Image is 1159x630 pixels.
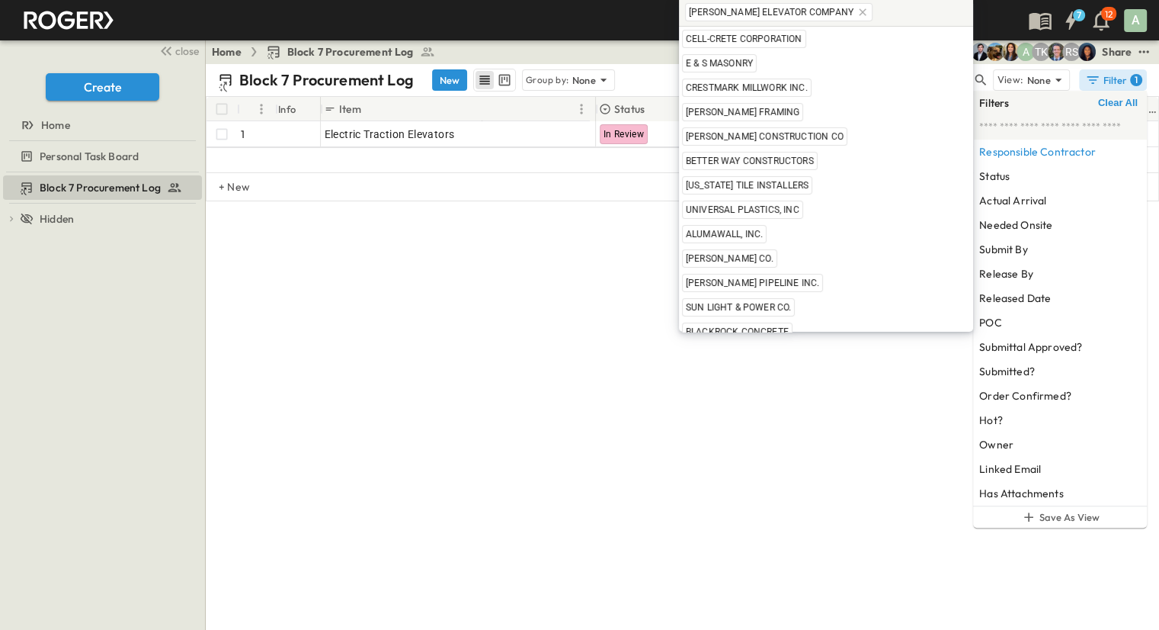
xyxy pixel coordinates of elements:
[287,44,414,59] span: Block 7 Procurement Log
[1135,74,1138,86] h6: 1
[682,176,970,194] div: [US_STATE] TILE INSTALLERS
[979,169,1010,184] h6: Status
[686,301,792,313] span: SUN LIGHT & POWER CO.
[979,486,1064,501] h6: Has Attachments
[682,298,970,317] div: SUN LIGHT & POWER CO.
[241,127,245,142] p: 1
[686,33,802,45] span: CELL-CRETE CORPORATION
[604,129,645,140] span: In Review
[1055,7,1086,34] button: 7
[1001,43,1020,61] img: Kim Bowen (kbowen@cahill-sf.com)
[3,114,199,136] a: Home
[979,193,1046,208] h6: Actual Arrival
[237,97,275,121] div: #
[979,388,1071,403] h6: Order Confirmed?
[473,69,516,92] div: table view
[153,40,202,61] button: close
[682,127,970,146] div: [PERSON_NAME] CONSTRUCTION CO
[3,177,199,198] a: Block 7 Procurement Log
[979,217,1052,233] h6: Needed Onsite
[986,43,1004,61] img: Rachel Villicana (rvillicana@cahill-sf.com)
[3,144,202,169] div: Personal Task Boardtest
[979,266,1033,281] h6: Release By
[364,101,381,117] button: Sort
[495,71,514,89] button: kanban view
[686,277,820,289] span: [PERSON_NAME] PIPELINE INC.
[572,72,597,88] p: None
[979,95,1009,111] h6: Filters
[973,506,1147,528] button: Save As View
[648,101,664,117] button: Sort
[686,82,808,94] span: CRESTMARK MILLWORK INC.
[432,69,467,91] button: New
[46,73,159,101] button: Create
[682,30,970,48] div: CELL-CRETE CORPORATION
[682,79,970,97] div: CRESTMARK MILLWORK INC.
[686,130,844,143] span: [PERSON_NAME] CONSTRUCTION CO
[1047,43,1065,61] img: Jared Salin (jsalin@cahill-sf.com)
[1077,9,1081,21] h6: 7
[689,6,853,18] span: [PERSON_NAME] ELEVATOR COMPANY
[1122,8,1148,34] button: A
[175,43,199,59] span: close
[475,71,494,89] button: row view
[686,57,753,69] span: E & S MASONRY
[40,149,139,164] span: Personal Task Board
[614,101,645,117] p: Status
[1098,97,1138,109] span: Clear All
[686,179,808,191] span: [US_STATE] TILE INSTALLERS
[1062,43,1081,61] div: Raymond Shahabi (rshahabi@guzmangc.com)
[997,72,1023,88] p: View:
[252,100,271,118] button: Menu
[40,180,161,195] span: Block 7 Procurement Log
[572,100,591,118] button: Menu
[686,155,814,167] span: BETTER WAY CONSTRUCTORS
[971,43,989,61] img: Mike Daly (mdaly@cahill-sf.com)
[979,291,1051,306] h6: Released Date
[682,152,970,170] div: BETTER WAY CONSTRUCTORS
[243,101,260,117] button: Sort
[979,364,1035,379] h6: Submitted?
[1085,72,1142,88] div: Filter
[41,117,70,133] span: Home
[682,249,970,268] div: [PERSON_NAME] CO.
[1032,43,1050,61] div: Teddy Khuong (tkhuong@guzmangc.com)
[1026,72,1051,88] p: None
[266,44,435,59] a: Block 7 Procurement Log
[979,315,1002,330] h6: POC
[3,146,199,167] a: Personal Task Board
[278,88,296,130] div: Info
[1135,43,1153,61] button: test
[682,274,970,292] div: [PERSON_NAME] PIPELINE INC.
[339,101,361,117] p: Item
[686,106,800,118] span: [PERSON_NAME] FRAMING
[979,242,1028,257] h6: Submit By
[1017,43,1035,61] div: Anna Gomez (agomez@guzmangc.com)
[682,225,970,243] div: ALUMAWALL, INC.
[40,211,74,227] span: Hidden
[682,54,970,72] div: E & S MASONRY
[979,437,1013,452] h6: Owner
[275,97,321,121] div: Info
[979,144,1096,159] h6: Responsible Contractor
[526,72,569,88] p: Group by:
[212,44,444,59] nav: breadcrumbs
[1124,9,1147,32] div: A
[686,204,799,216] span: UNIVERSAL PLASTICS, INC
[682,103,970,121] div: [PERSON_NAME] FRAMING
[212,44,242,59] a: Home
[682,323,970,341] div: BLACKROCK CONCRETE
[686,228,764,240] span: ALUMAWALL, INC.
[1079,69,1147,91] button: Filter1
[1077,43,1096,61] img: Olivia Khan (okhan@cahill-sf.com)
[3,175,202,200] div: Block 7 Procurement Logtest
[686,252,773,265] span: [PERSON_NAME] CO.
[979,461,1041,477] h6: Linked Email
[979,339,1082,355] h6: Submittal Approved?
[325,127,455,142] span: Electric Traction Elevators
[1095,94,1141,112] button: Clear All
[1102,44,1132,59] div: Share
[239,69,414,91] p: Block 7 Procurement Log
[219,179,228,194] p: + New
[682,201,970,219] div: UNIVERSAL PLASTICS, INC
